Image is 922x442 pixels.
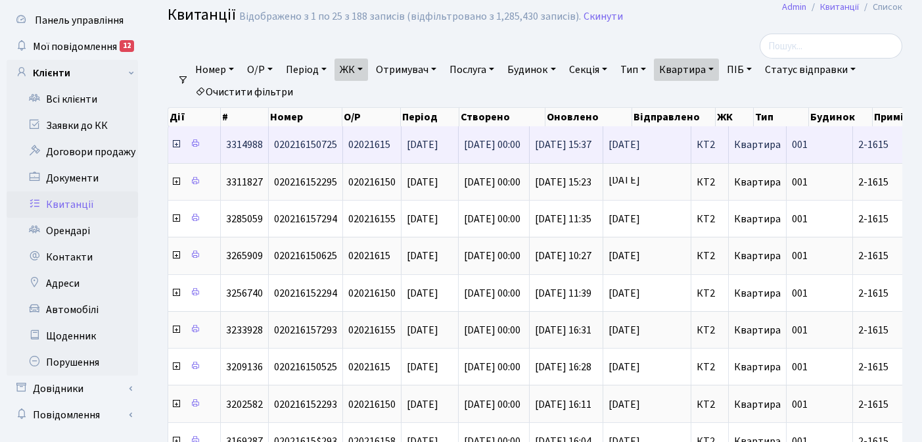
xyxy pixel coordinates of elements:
[226,175,263,189] span: 3311827
[734,286,781,301] span: Квартира
[7,7,138,34] a: Панель управління
[274,249,337,263] span: 020216150625
[464,249,520,263] span: [DATE] 00:00
[535,137,591,152] span: [DATE] 15:37
[401,108,459,126] th: Період
[274,360,337,374] span: 020216150525
[274,397,337,412] span: 020216152293
[502,59,561,81] a: Будинок
[242,59,278,81] a: О/Р
[464,137,520,152] span: [DATE] 00:00
[7,402,138,428] a: Повідомлення
[716,108,754,126] th: ЖК
[535,397,591,412] span: [DATE] 16:11
[654,59,719,81] a: Квартира
[535,175,591,189] span: [DATE] 15:23
[734,323,781,337] span: Квартира
[221,108,269,126] th: #
[226,286,263,301] span: 3256740
[269,108,342,126] th: Номер
[190,81,298,103] a: Очистити фільтри
[226,249,263,263] span: 3265909
[7,165,138,191] a: Документи
[226,323,263,337] span: 3233928
[226,212,263,226] span: 3285059
[632,108,716,126] th: Відправлено
[7,270,138,297] a: Адреси
[33,39,117,54] span: Мої повідомлення
[407,360,438,374] span: [DATE]
[7,139,138,165] a: Договори продажу
[7,191,138,218] a: Квитанції
[792,360,808,374] span: 001
[342,108,401,126] th: О/Р
[348,175,396,189] span: 020216150
[609,139,685,150] span: [DATE]
[226,360,263,374] span: 3209136
[7,86,138,112] a: Всі клієнти
[281,59,332,81] a: Період
[190,59,239,81] a: Номер
[226,137,263,152] span: 3314988
[609,177,685,187] span: [DATE]
[464,360,520,374] span: [DATE] 00:00
[348,212,396,226] span: 020216155
[760,34,902,59] input: Пошук...
[120,40,134,52] div: 12
[464,212,520,226] span: [DATE] 00:00
[734,249,781,263] span: Квартира
[697,139,723,150] span: КТ2
[7,34,138,60] a: Мої повідомлення12
[734,175,781,189] span: Квартира
[274,323,337,337] span: 020216157293
[464,286,520,301] span: [DATE] 00:00
[792,249,808,263] span: 001
[348,249,390,263] span: 02021615
[239,11,581,23] div: Відображено з 1 по 25 з 188 записів (відфільтровано з 1,285,430 записів).
[792,397,808,412] span: 001
[545,108,632,126] th: Оновлено
[609,362,685,372] span: [DATE]
[7,112,138,139] a: Заявки до КК
[535,360,591,374] span: [DATE] 16:28
[274,286,337,301] span: 020216152294
[535,212,591,226] span: [DATE] 11:35
[809,108,872,126] th: Будинок
[459,108,546,126] th: Створено
[792,286,808,301] span: 001
[754,108,809,126] th: Тип
[464,175,520,189] span: [DATE] 00:00
[792,323,808,337] span: 001
[407,286,438,301] span: [DATE]
[407,397,438,412] span: [DATE]
[697,214,723,224] span: КТ2
[734,212,781,226] span: Квартира
[609,288,685,299] span: [DATE]
[334,59,368,81] a: ЖК
[609,325,685,335] span: [DATE]
[7,60,138,86] a: Клієнти
[609,399,685,410] span: [DATE]
[792,137,808,152] span: 001
[168,3,236,26] span: Квитанції
[535,286,591,301] span: [DATE] 11:39
[407,137,438,152] span: [DATE]
[609,251,685,261] span: [DATE]
[697,288,723,299] span: КТ2
[407,212,438,226] span: [DATE]
[7,323,138,349] a: Щоденник
[444,59,499,81] a: Послуга
[348,286,396,301] span: 020216150
[226,397,263,412] span: 3202582
[7,376,138,402] a: Довідники
[348,397,396,412] span: 020216150
[348,323,396,337] span: 020216155
[760,59,861,81] a: Статус відправки
[7,349,138,376] a: Порушення
[407,323,438,337] span: [DATE]
[168,108,221,126] th: Дії
[407,249,438,263] span: [DATE]
[348,137,390,152] span: 02021615
[609,214,685,224] span: [DATE]
[274,175,337,189] span: 020216152295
